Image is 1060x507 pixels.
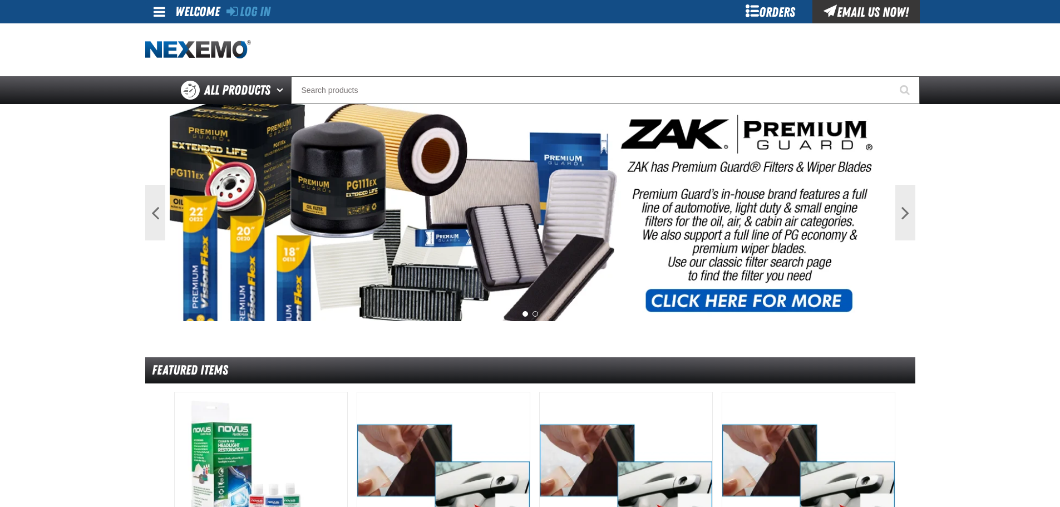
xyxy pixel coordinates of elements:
button: 2 of 2 [533,311,538,317]
img: Nexemo logo [145,40,251,60]
button: Next [895,185,915,240]
a: Log In [226,4,270,19]
button: Start Searching [892,76,920,104]
img: PG Filters & Wipers [170,104,891,321]
span: All Products [204,80,270,100]
button: Open All Products pages [273,76,291,104]
button: 1 of 2 [522,311,528,317]
input: Search [291,76,920,104]
div: Featured Items [145,357,915,383]
button: Previous [145,185,165,240]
